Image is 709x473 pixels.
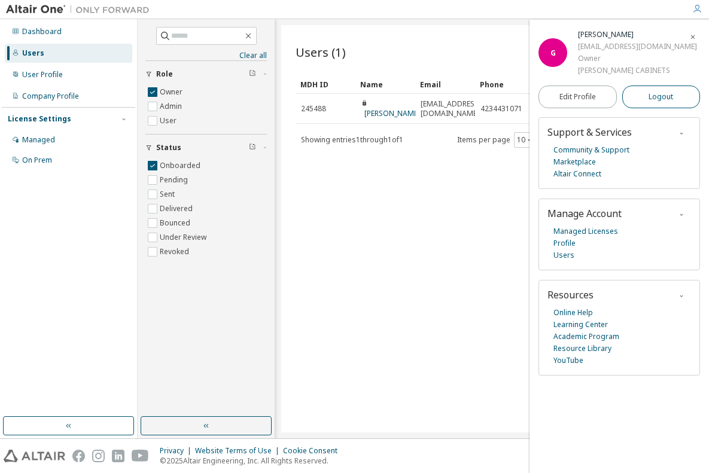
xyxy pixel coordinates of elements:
[360,75,410,94] div: Name
[553,225,618,237] a: Managed Licenses
[296,44,346,60] span: Users (1)
[421,99,481,118] span: [EMAIL_ADDRESS][DOMAIN_NAME]
[517,135,533,145] button: 10
[22,70,63,80] div: User Profile
[249,69,256,79] span: Clear filter
[553,249,574,261] a: Users
[156,143,181,152] span: Status
[22,91,79,101] div: Company Profile
[553,307,593,319] a: Online Help
[160,173,190,187] label: Pending
[578,65,697,77] div: [PERSON_NAME] CABINETS
[553,319,608,331] a: Learning Center
[22,135,55,145] div: Managed
[145,51,267,60] a: Clear all
[283,446,345,456] div: Cookie Consent
[249,143,256,152] span: Clear filter
[578,41,697,53] div: [EMAIL_ADDRESS][DOMAIN_NAME]
[553,237,576,249] a: Profile
[578,29,697,41] div: GAIL OYER
[145,135,267,161] button: Status
[300,75,351,94] div: MDH ID
[547,207,622,220] span: Manage Account
[160,202,195,216] label: Delivered
[538,86,617,108] a: Edit Profile
[156,69,173,79] span: Role
[92,450,105,462] img: instagram.svg
[22,48,44,58] div: Users
[553,156,596,168] a: Marketplace
[649,91,673,103] span: Logout
[457,132,536,148] span: Items per page
[160,230,209,245] label: Under Review
[480,75,530,94] div: Phone
[160,456,345,466] p: © 2025 Altair Engineering, Inc. All Rights Reserved.
[553,343,611,355] a: Resource Library
[553,331,619,343] a: Academic Program
[160,245,191,259] label: Revoked
[550,48,556,58] span: G
[6,4,156,16] img: Altair One
[364,108,420,118] a: [PERSON_NAME]
[559,92,596,102] span: Edit Profile
[160,446,195,456] div: Privacy
[160,114,179,128] label: User
[132,450,149,462] img: youtube.svg
[622,86,701,108] button: Logout
[553,168,601,180] a: Altair Connect
[22,155,52,165] div: On Prem
[22,27,62,36] div: Dashboard
[160,99,184,114] label: Admin
[420,75,470,94] div: Email
[72,450,85,462] img: facebook.svg
[145,61,267,87] button: Role
[547,126,632,139] span: Support & Services
[547,288,594,301] span: Resources
[160,187,177,202] label: Sent
[553,144,629,156] a: Community & Support
[553,355,583,367] a: YouTube
[112,450,124,462] img: linkedin.svg
[195,446,283,456] div: Website Terms of Use
[301,104,326,114] span: 245488
[301,135,403,145] span: Showing entries 1 through 1 of 1
[4,450,65,462] img: altair_logo.svg
[480,104,522,114] span: 4234431071
[8,114,71,124] div: License Settings
[160,85,185,99] label: Owner
[578,53,697,65] div: Owner
[160,158,203,173] label: Onboarded
[160,216,193,230] label: Bounced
